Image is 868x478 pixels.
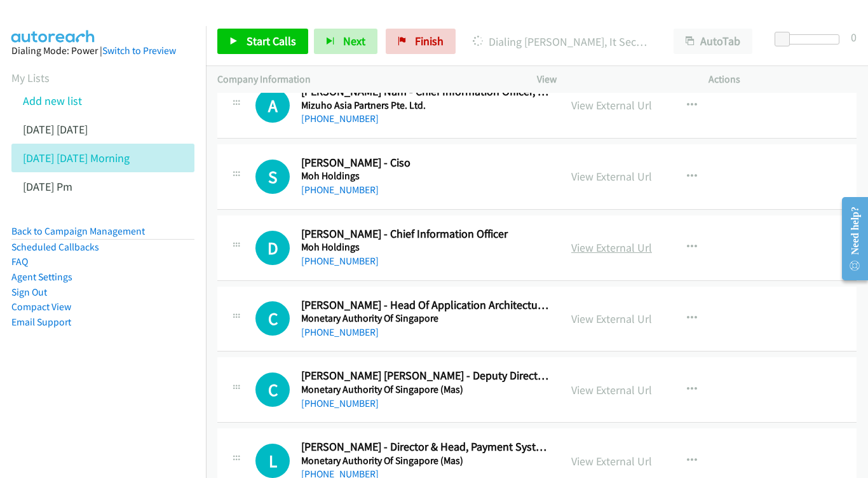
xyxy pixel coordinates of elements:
a: View External Url [571,454,652,468]
a: Agent Settings [11,271,72,283]
div: The call is yet to be attempted [255,444,290,478]
h1: C [255,301,290,336]
div: Delay between calls (in seconds) [781,34,839,44]
div: The call is yet to be attempted [255,301,290,336]
a: View External Url [571,311,652,326]
p: Company Information [217,72,514,87]
h5: Mizuho Asia Partners Pte. Ltd. [301,99,548,112]
a: View External Url [571,383,652,397]
p: Actions [709,72,857,87]
p: View [537,72,686,87]
a: [PHONE_NUMBER] [301,113,379,125]
a: View External Url [571,240,652,255]
span: Finish [415,34,444,48]
a: [DATE] [DATE] Morning [23,151,130,165]
h2: [PERSON_NAME] - Head Of Application Architecture, Itd [301,298,548,313]
h1: A [255,88,290,123]
h2: [PERSON_NAME] [PERSON_NAME] - Deputy Director (Team Lead) And Lead Solution Architect (App Tech) [301,369,548,383]
a: Add new list [23,93,82,108]
h5: Moh Holdings [301,170,548,182]
div: 0 [851,29,857,46]
a: [DATE] Pm [23,179,72,194]
h1: C [255,372,290,407]
div: The call is yet to be attempted [255,372,290,407]
a: Finish [386,29,456,54]
a: [PHONE_NUMBER] [301,184,379,196]
a: [DATE] [DATE] [23,122,88,137]
div: The call is yet to be attempted [255,88,290,123]
span: Next [343,34,365,48]
a: [PHONE_NUMBER] [301,397,379,409]
a: Switch to Preview [102,44,176,57]
p: Dialing [PERSON_NAME], It Security [473,33,651,50]
h5: Monetary Authority Of Singapore (Mas) [301,454,548,467]
h5: Monetary Authority Of Singapore [301,312,548,325]
h2: [PERSON_NAME] - Ciso [301,156,548,170]
a: Scheduled Callbacks [11,241,99,253]
span: Start Calls [247,34,296,48]
a: [PHONE_NUMBER] [301,255,379,267]
h5: Monetary Authority Of Singapore (Mas) [301,383,548,396]
a: Start Calls [217,29,308,54]
h2: [PERSON_NAME] - Director & Head, Payment Systems Division, It Dept [301,440,548,454]
a: View External Url [571,169,652,184]
div: The call is yet to be attempted [255,160,290,194]
a: FAQ [11,256,28,268]
button: Next [314,29,377,54]
h2: [PERSON_NAME] - Chief Information Officer [301,227,548,242]
iframe: Resource Center [831,188,868,289]
a: My Lists [11,71,50,85]
a: Sign Out [11,286,47,298]
a: View External Url [571,98,652,113]
h1: L [255,444,290,478]
a: Compact View [11,301,71,313]
h1: D [255,231,290,265]
a: [PHONE_NUMBER] [301,326,379,338]
div: Dialing Mode: Power | [11,43,194,58]
a: Back to Campaign Management [11,225,145,237]
a: Email Support [11,316,71,328]
h1: S [255,160,290,194]
h5: Moh Holdings [301,241,548,254]
div: The call is yet to be attempted [255,231,290,265]
button: AutoTab [674,29,752,54]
